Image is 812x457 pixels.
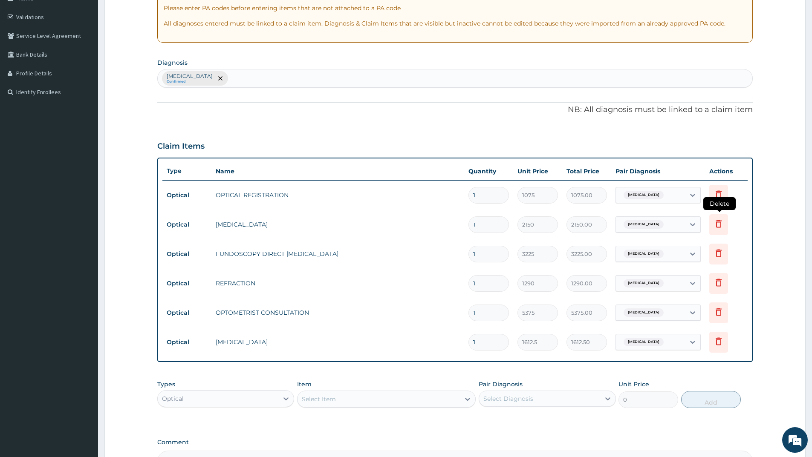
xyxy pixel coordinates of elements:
[624,308,664,317] span: [MEDICAL_DATA]
[705,163,748,180] th: Actions
[211,275,464,292] td: REFRACTION
[624,191,664,199] span: [MEDICAL_DATA]
[44,48,143,59] div: Chat with us now
[162,305,211,321] td: Optical
[624,338,664,346] span: [MEDICAL_DATA]
[211,163,464,180] th: Name
[624,279,664,287] span: [MEDICAL_DATA]
[162,217,211,233] td: Optical
[624,220,664,229] span: [MEDICAL_DATA]
[49,107,118,193] span: We're online!
[618,380,649,388] label: Unit Price
[297,380,312,388] label: Item
[162,334,211,350] td: Optical
[164,4,746,12] p: Please enter PA codes before entering items that are not attached to a PA code
[157,58,188,67] label: Diagnosis
[624,250,664,258] span: [MEDICAL_DATA]
[302,395,336,403] div: Select Item
[211,245,464,262] td: FUNDOSCOPY DIRECT [MEDICAL_DATA]
[164,19,746,28] p: All diagnoses entered must be linked to a claim item. Diagnosis & Claim Items that are visible bu...
[4,233,162,262] textarea: Type your message and hit 'Enter'
[703,197,736,210] span: Delete
[16,43,35,64] img: d_794563401_company_1708531726252_794563401
[479,380,523,388] label: Pair Diagnosis
[162,394,184,403] div: Optical
[681,391,741,408] button: Add
[157,104,753,115] p: NB: All diagnosis must be linked to a claim item
[162,187,211,203] td: Optical
[157,142,205,151] h3: Claim Items
[211,187,464,204] td: OPTICAL REGISTRATION
[162,246,211,262] td: Optical
[167,80,213,84] small: Confirmed
[513,163,562,180] th: Unit Price
[211,216,464,233] td: [MEDICAL_DATA]
[140,4,160,25] div: Minimize live chat window
[211,304,464,321] td: OPTOMETRIST CONSULTATION
[611,163,705,180] th: Pair Diagnosis
[167,73,213,80] p: [MEDICAL_DATA]
[157,381,175,388] label: Types
[162,163,211,179] th: Type
[483,394,533,403] div: Select Diagnosis
[157,439,753,446] label: Comment
[217,75,224,82] span: remove selection option
[562,163,611,180] th: Total Price
[162,276,211,291] td: Optical
[464,163,513,180] th: Quantity
[211,333,464,351] td: [MEDICAL_DATA]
